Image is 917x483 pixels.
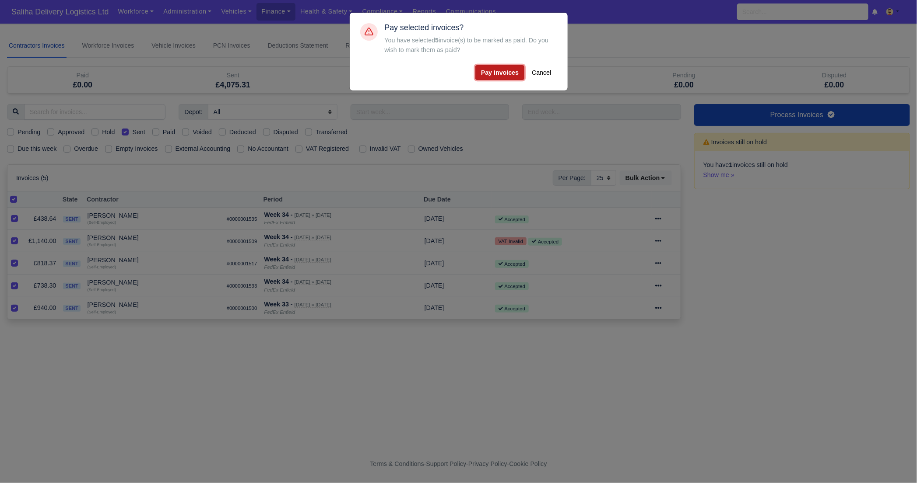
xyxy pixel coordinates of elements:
button: Pay invoices [475,65,524,80]
iframe: Chat Widget [873,441,917,483]
button: Cancel [526,65,557,80]
h5: Pay selected invoices? [385,23,557,32]
div: You have selected invoice(s) to be marked as paid. Do you wish to mark them as paid? [385,36,557,55]
strong: 5 [435,37,439,44]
